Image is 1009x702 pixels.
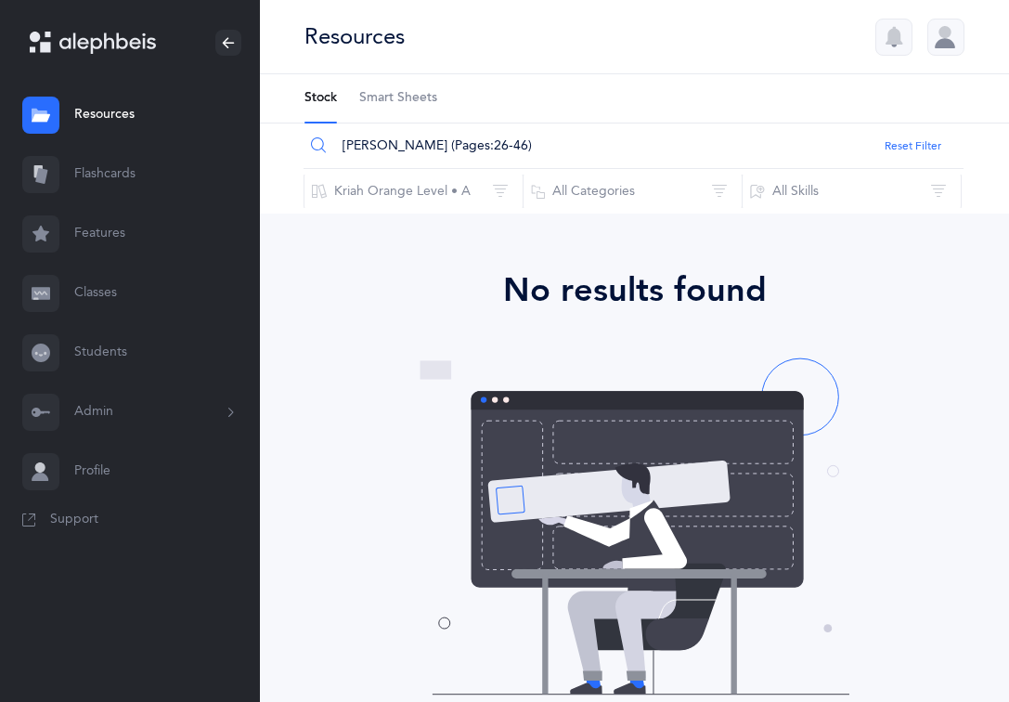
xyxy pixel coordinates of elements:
[304,21,405,52] div: Resources
[50,511,98,529] span: Support
[523,169,743,214] button: All Categories
[304,169,524,214] button: Kriah Orange Level • A
[885,137,941,154] button: Reset Filter
[312,266,957,316] div: No results found
[414,353,855,701] img: no-resources-found.svg
[304,123,964,168] input: Search Resources
[742,169,962,214] button: All Skills
[359,89,437,108] span: Smart Sheets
